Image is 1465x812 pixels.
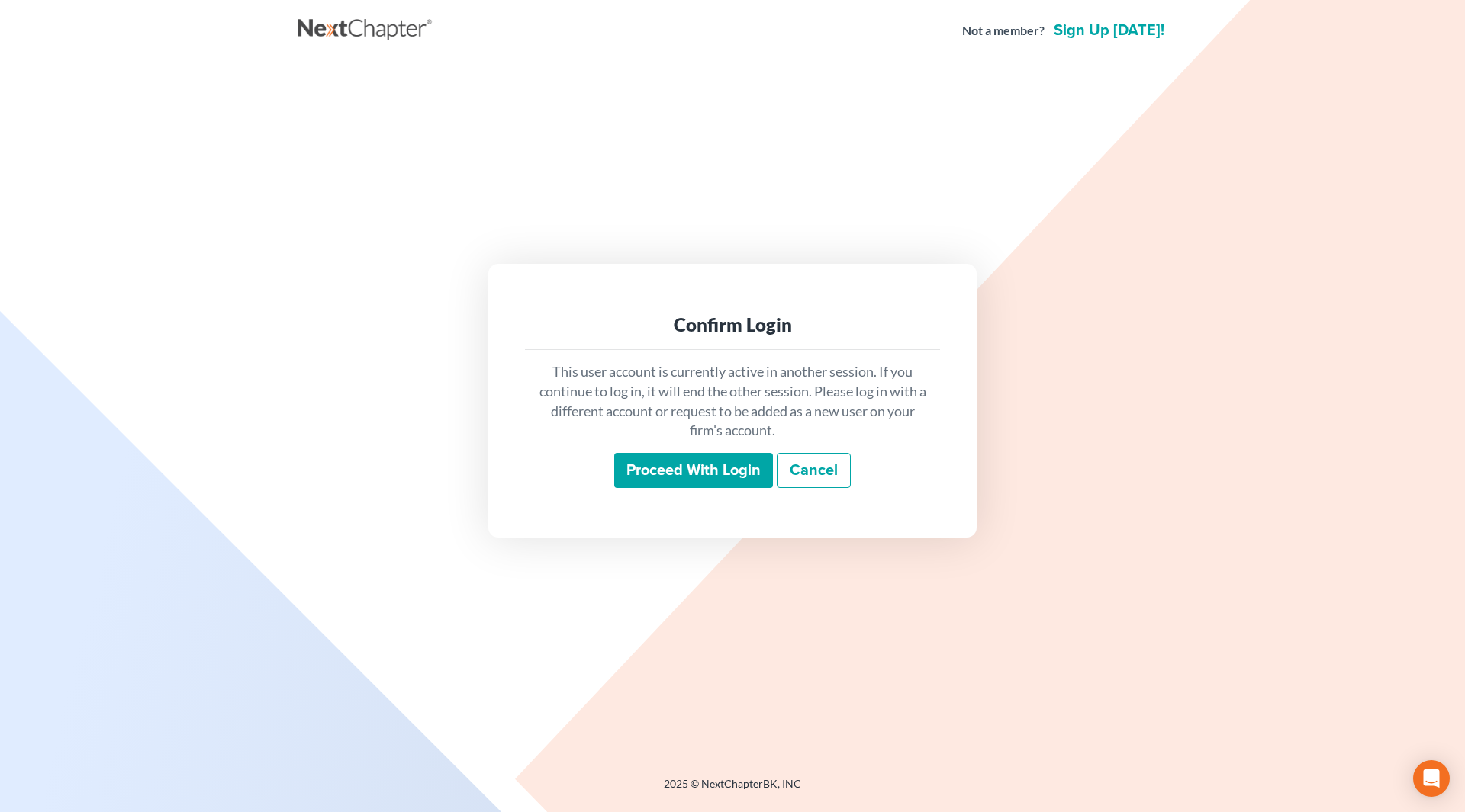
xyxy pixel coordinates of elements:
[777,453,851,488] a: Cancel
[537,362,928,441] p: This user account is currently active in another session. If you continue to log in, it will end ...
[537,313,928,337] div: Confirm Login
[1413,760,1450,797] div: Open Intercom Messenger
[1051,23,1167,38] a: Sign up [DATE]!
[962,22,1045,40] strong: Not a member?
[614,453,773,488] input: Proceed with login
[298,776,1167,804] div: 2025 © NextChapterBK, INC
